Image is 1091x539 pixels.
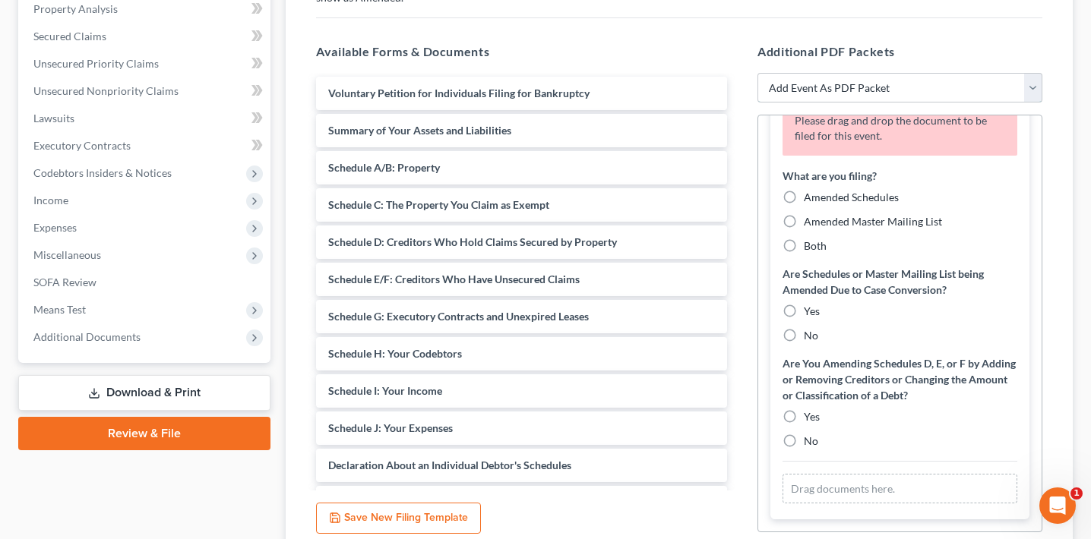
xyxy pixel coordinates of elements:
span: Executory Contracts [33,139,131,152]
span: Schedule D: Creditors Who Hold Claims Secured by Property [328,235,617,248]
span: Amended Master Mailing List [804,215,942,228]
span: Schedule C: The Property You Claim as Exempt [328,198,549,211]
span: Schedule H: Your Codebtors [328,347,462,360]
label: Are You Amending Schedules D, E, or F by Adding or Removing Creditors or Changing the Amount or C... [783,355,1017,403]
span: Declaration About an Individual Debtor's Schedules [328,459,571,471]
span: Miscellaneous [33,248,101,261]
iframe: Intercom live chat [1039,487,1076,524]
span: SOFA Review [33,276,96,288]
span: Yes [804,304,820,317]
a: Unsecured Nonpriority Claims [21,77,270,105]
a: Secured Claims [21,23,270,50]
h5: Available Forms & Documents [316,43,727,61]
span: Additional Documents [33,330,141,343]
h5: Additional PDF Packets [757,43,1042,61]
span: Schedule I: Your Income [328,384,442,397]
button: Save New Filing Template [316,503,481,534]
span: Amended Schedules [804,191,899,203]
a: Executory Contracts [21,132,270,159]
span: Unsecured Priority Claims [33,57,159,70]
span: Please drag and drop the document to be filed for this event. [795,114,987,142]
span: Unsecured Nonpriority Claims [33,84,179,97]
span: Means Test [33,303,86,316]
span: Income [33,194,68,206]
a: SOFA Review [21,269,270,296]
span: Lawsuits [33,112,74,125]
span: No [804,329,818,342]
span: Both [804,239,827,252]
a: Download & Print [18,375,270,411]
span: Voluntary Petition for Individuals Filing for Bankruptcy [328,87,590,99]
label: Are Schedules or Master Mailing List being Amended Due to Case Conversion? [783,266,1017,298]
span: Secured Claims [33,30,106,43]
span: Schedule E/F: Creditors Who Have Unsecured Claims [328,273,580,285]
span: Schedule G: Executory Contracts and Unexpired Leases [328,310,589,323]
span: Expenses [33,221,77,234]
span: Summary of Your Assets and Liabilities [328,124,511,137]
label: What are you filing? [783,168,877,184]
span: Yes [804,410,820,423]
span: Schedule J: Your Expenses [328,421,453,434]
a: Lawsuits [21,105,270,132]
div: Drag documents here. [783,474,1017,504]
span: Codebtors Insiders & Notices [33,166,172,179]
a: Review & File [18,417,270,450]
a: Unsecured Priority Claims [21,50,270,77]
span: Schedule A/B: Property [328,161,440,174]
span: 1 [1070,487,1083,500]
span: Property Analysis [33,2,118,15]
span: No [804,434,818,447]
